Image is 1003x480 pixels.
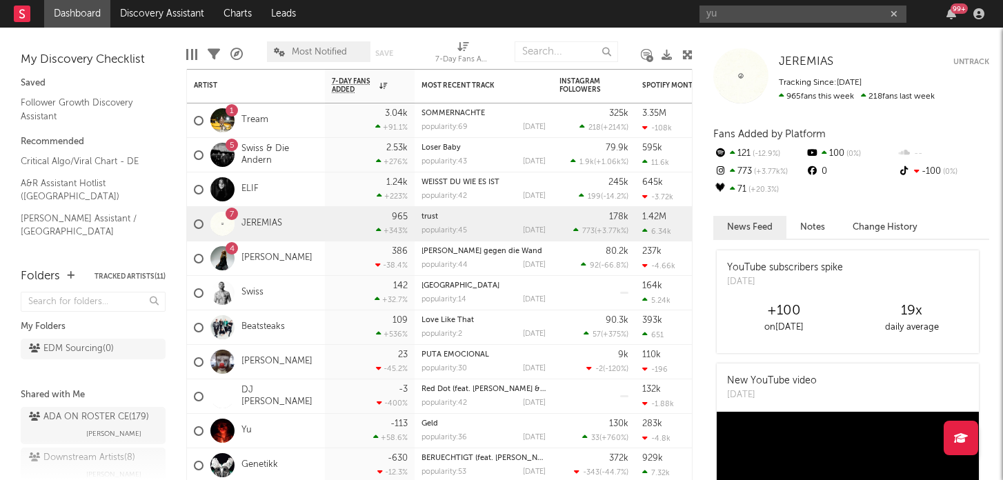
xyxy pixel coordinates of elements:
div: Filters [208,34,220,74]
a: [PERSON_NAME] [241,252,312,264]
div: 142 [393,281,408,290]
div: 99 + [951,3,968,14]
div: -630 [388,454,408,463]
a: ELIF [241,183,259,195]
div: Instagram Followers [559,77,608,94]
div: popularity: 45 [421,227,467,234]
div: Shared with Me [21,387,166,403]
div: PUTA EMOCIONAL [421,351,546,359]
div: 132k [642,385,661,394]
div: Folders [21,268,60,285]
div: ( ) [574,468,628,477]
a: [GEOGRAPHIC_DATA] [421,282,499,290]
div: My Folders [21,319,166,335]
a: Follower Growth Discovery Assistant [21,95,152,123]
div: 372k [609,454,628,463]
div: 100 [805,145,897,163]
span: JEREMIAS [779,56,833,68]
div: ( ) [586,364,628,373]
button: Save [375,50,393,57]
div: ( ) [570,157,628,166]
div: 9k [618,350,628,359]
input: Search... [515,41,618,62]
div: [DATE] [727,388,817,402]
a: Tream [241,114,268,126]
div: 3.35M [642,109,666,118]
a: trust [421,213,438,221]
div: 164k [642,281,662,290]
div: -196 [642,365,668,374]
div: New YouTube video [727,374,817,388]
span: 92 [590,262,599,270]
div: 645k [642,178,663,187]
div: 23 [398,350,408,359]
span: -12.9 % [751,150,780,158]
div: -3 [399,385,408,394]
span: 1.9k [579,159,594,166]
a: A&R Assistant Hotlist ([GEOGRAPHIC_DATA]) [21,176,152,204]
div: [DATE] [523,434,546,441]
a: ADA ON ROSTER CE(179)[PERSON_NAME] [21,407,166,444]
div: Most Recent Track [421,81,525,90]
span: 7-Day Fans Added [332,77,376,94]
a: Beatsteaks [241,321,285,333]
div: +32.7 % [375,295,408,304]
div: 393k [642,316,662,325]
a: BERUECHTIGT (feat. [PERSON_NAME]) [421,454,557,462]
span: -14.2 % [603,193,626,201]
div: My Discovery Checklist [21,52,166,68]
div: trust [421,213,546,221]
div: popularity: 44 [421,261,468,269]
div: -45.2 % [376,364,408,373]
div: ( ) [582,433,628,442]
div: SOMMERNÄCHTE [421,110,546,117]
div: 178k [609,212,628,221]
div: Red Dot (feat. Shindy & AJ Tracey) [421,386,546,393]
div: Berlin am Meer [421,282,546,290]
div: 965 [392,212,408,221]
div: +223 % [377,192,408,201]
div: A&R Pipeline [230,34,243,74]
a: Geld [421,420,438,428]
a: Love Like That [421,317,474,324]
span: +375 % [603,331,626,339]
div: 773 [713,163,805,181]
div: [DATE] [523,365,546,372]
button: Tracked Artists(11) [95,273,166,280]
div: 109 [393,316,408,325]
div: [DATE] [523,330,546,338]
div: -38.4 % [375,261,408,270]
span: +760 % [602,434,626,442]
div: Downstream Artists ( 8 ) [29,450,135,466]
div: on [DATE] [720,319,848,336]
div: Recommended [21,134,166,150]
div: 79.9k [606,143,628,152]
a: Red Dot (feat. [PERSON_NAME] & [PERSON_NAME]) [421,386,604,393]
div: [DATE] [523,192,546,200]
span: -44.7 % [602,469,626,477]
div: [DATE] [523,296,546,303]
span: +214 % [603,124,626,132]
div: 283k [642,419,662,428]
div: 71 [713,181,805,199]
div: popularity: 36 [421,434,467,441]
div: [DATE] [523,468,546,476]
div: 0 [805,163,897,181]
input: Search for artists [699,6,906,23]
div: 325k [609,109,628,118]
div: 1.24k [386,178,408,187]
div: 651 [642,330,664,339]
div: -- [897,145,989,163]
span: -66.8 % [601,262,626,270]
div: -3.72k [642,192,673,201]
div: EDM Sourcing ( 0 ) [29,341,114,357]
div: Artist [194,81,297,90]
div: -108k [642,123,672,132]
a: DJ [PERSON_NAME] [241,385,318,408]
span: 199 [588,193,601,201]
a: Swiss [241,287,264,299]
div: +276 % [376,157,408,166]
div: BERUECHTIGT (feat. Asche) [421,454,546,462]
div: Edit Columns [186,34,197,74]
div: -12.3 % [377,468,408,477]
